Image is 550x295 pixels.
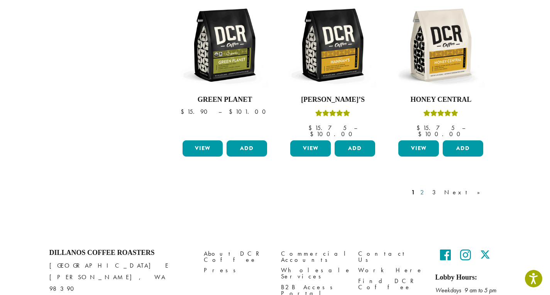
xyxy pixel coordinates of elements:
em: Weekdays 9 am to 5 pm [435,286,496,294]
span: $ [181,108,187,116]
a: View [183,140,223,157]
a: View [290,140,331,157]
h4: Dillanos Coffee Roasters [49,249,192,257]
a: Work Here [358,265,424,276]
span: $ [308,124,315,132]
h4: Green Planet [181,96,269,104]
bdi: 101.00 [229,108,269,116]
button: Add [227,140,267,157]
button: Add [335,140,375,157]
a: Contact Us [358,249,424,265]
span: $ [229,108,235,116]
span: $ [416,124,423,132]
span: – [218,108,222,116]
span: – [354,124,357,132]
bdi: 100.00 [310,130,356,138]
span: $ [418,130,425,138]
h5: Lobby Hours: [435,273,501,282]
a: 3 [431,188,440,197]
bdi: 15.75 [308,124,347,132]
img: DCR-12oz-Honey-Central-Stock-scaled.png [396,1,485,89]
a: Honey CentralRated 5.00 out of 5 [396,1,485,137]
button: Add [443,140,483,157]
a: Next » [443,188,487,197]
bdi: 15.75 [416,124,455,132]
a: Green Planet [181,1,269,137]
bdi: 15.90 [181,108,211,116]
bdi: 100.00 [418,130,464,138]
img: DCR-12oz-Hannahs-Stock-scaled.png [288,1,377,89]
a: Find DCR Coffee [358,276,424,292]
span: $ [310,130,316,138]
div: Rated 5.00 out of 5 [315,109,350,120]
a: View [398,140,439,157]
h4: [PERSON_NAME]’s [288,96,377,104]
a: Commercial Accounts [281,249,347,265]
a: Press [204,265,269,276]
span: – [462,124,465,132]
a: About DCR Coffee [204,249,269,265]
img: DCR-12oz-FTO-Green-Planet-Stock-scaled.png [180,1,269,89]
a: 2 [419,188,428,197]
a: 1 [410,188,416,197]
h4: Honey Central [396,96,485,104]
div: Rated 5.00 out of 5 [423,109,458,120]
a: Wholesale Services [281,265,347,282]
a: [PERSON_NAME]’sRated 5.00 out of 5 [288,1,377,137]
